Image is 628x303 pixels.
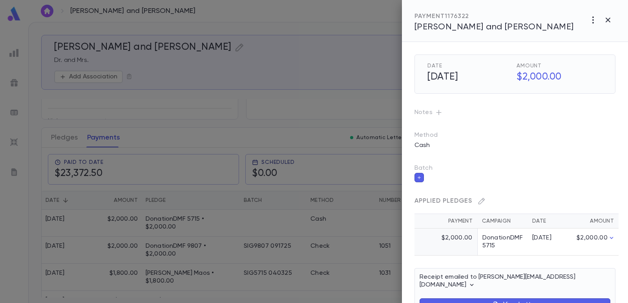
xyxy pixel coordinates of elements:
[427,63,513,69] span: Date
[414,164,615,172] p: Batch
[414,198,472,204] span: Applied Pledges
[517,63,602,69] span: Amount
[423,69,513,85] h5: [DATE]
[528,214,567,229] th: Date
[414,106,615,119] p: Notes
[414,229,477,256] td: $2,000.00
[567,229,619,256] td: $2,000.00
[410,139,435,152] p: Cash
[512,69,602,85] h5: $2,000.00
[414,13,574,20] div: PAYMENT 1176322
[414,214,477,229] th: Payment
[420,273,610,289] p: Receipt emailed to [PERSON_NAME][EMAIL_ADDRESS][DOMAIN_NAME]
[532,234,562,242] div: [DATE]
[414,131,454,139] p: Method
[567,214,619,229] th: Amount
[414,23,574,31] span: [PERSON_NAME] and [PERSON_NAME]
[477,214,528,229] th: Campaign
[477,229,528,256] td: DonationDMF 5715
